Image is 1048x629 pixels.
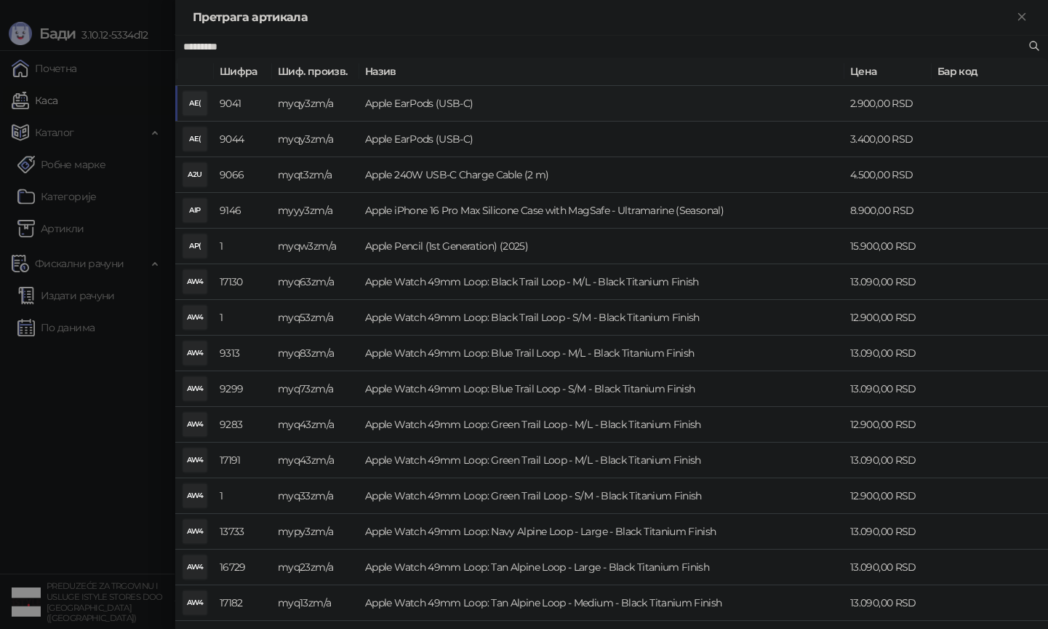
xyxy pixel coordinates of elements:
td: myqw3zm/a [272,229,359,264]
td: 2.900,00 RSD [844,86,932,122]
div: AIP [183,199,207,222]
div: AW4 [183,413,207,436]
td: Apple Watch 49mm Loop: Black Trail Loop - M/L - Black Titanium Finish [359,264,844,300]
td: 13.090,00 RSD [844,514,932,550]
td: myq13zm/a [272,585,359,621]
td: 17130 [214,264,272,300]
td: Apple 240W USB-C Charge Cable (2 m) [359,157,844,193]
td: 13.090,00 RSD [844,550,932,585]
div: AW4 [183,520,207,543]
div: AW4 [183,341,207,365]
td: Apple iPhone 16 Pro Max Silicone Case with MagSafe - Ultramarine (Seasonal) [359,193,844,229]
td: Apple EarPods (USB-C) [359,86,844,122]
td: 1 [214,478,272,514]
td: myq43zm/a [272,407,359,443]
td: myq63zm/a [272,264,359,300]
div: AW4 [183,377,207,400]
th: Шифра [214,58,272,86]
div: Претрага артикала [193,9,1013,26]
td: Apple Watch 49mm Loop: Green Trail Loop - M/L - Black Titanium Finish [359,443,844,478]
td: 17182 [214,585,272,621]
td: 12.900,00 RSD [844,478,932,514]
td: 15.900,00 RSD [844,229,932,264]
td: myq83zm/a [272,336,359,371]
td: 17191 [214,443,272,478]
div: AE( [183,127,207,151]
div: AW4 [183,484,207,507]
td: myq33zm/a [272,478,359,514]
td: 13733 [214,514,272,550]
td: 13.090,00 RSD [844,371,932,407]
td: myqt3zm/a [272,157,359,193]
td: Apple Watch 49mm Loop: Tan Alpine Loop - Large - Black Titanium Finish [359,550,844,585]
td: myq43zm/a [272,443,359,478]
td: 9146 [214,193,272,229]
td: 9044 [214,122,272,157]
td: 13.090,00 RSD [844,443,932,478]
td: 8.900,00 RSD [844,193,932,229]
td: mypy3zm/a [272,514,359,550]
div: AE( [183,92,207,115]
td: Apple Watch 49mm Loop: Green Trail Loop - M/L - Black Titanium Finish [359,407,844,443]
td: 13.090,00 RSD [844,585,932,621]
td: 9313 [214,336,272,371]
td: 16729 [214,550,272,585]
td: Apple Watch 49mm Loop: Blue Trail Loop - M/L - Black Titanium Finish [359,336,844,371]
td: 1 [214,300,272,336]
div: AP( [183,234,207,258]
td: 12.900,00 RSD [844,300,932,336]
td: Apple Watch 49mm Loop: Green Trail Loop - S/M - Black Titanium Finish [359,478,844,514]
td: Apple Watch 49mm Loop: Blue Trail Loop - S/M - Black Titanium Finish [359,371,844,407]
td: myqy3zm/a [272,122,359,157]
td: myyy3zm/a [272,193,359,229]
td: myq73zm/a [272,371,359,407]
td: 4.500,00 RSD [844,157,932,193]
div: AW4 [183,591,207,614]
th: Бар код [932,58,1048,86]
td: Apple Pencil (1st Generation) (2025) [359,229,844,264]
th: Цена [844,58,932,86]
td: 9041 [214,86,272,122]
td: myqy3zm/a [272,86,359,122]
td: Apple EarPods (USB-C) [359,122,844,157]
th: Шиф. произв. [272,58,359,86]
td: myq23zm/a [272,550,359,585]
div: AW4 [183,555,207,579]
div: AW4 [183,306,207,329]
div: AW4 [183,270,207,293]
td: 13.090,00 RSD [844,264,932,300]
td: 12.900,00 RSD [844,407,932,443]
td: Apple Watch 49mm Loop: Black Trail Loop - S/M - Black Titanium Finish [359,300,844,336]
td: 3.400,00 RSD [844,122,932,157]
td: Apple Watch 49mm Loop: Tan Alpine Loop - Medium - Black Titanium Finish [359,585,844,621]
button: Close [1013,9,1031,26]
div: AW4 [183,448,207,472]
td: 1 [214,229,272,264]
td: Apple Watch 49mm Loop: Navy Alpine Loop - Large - Black Titanium Finish [359,514,844,550]
td: 9066 [214,157,272,193]
td: 9299 [214,371,272,407]
td: 13.090,00 RSD [844,336,932,371]
div: A2U [183,163,207,186]
td: 9283 [214,407,272,443]
th: Назив [359,58,844,86]
td: myq53zm/a [272,300,359,336]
